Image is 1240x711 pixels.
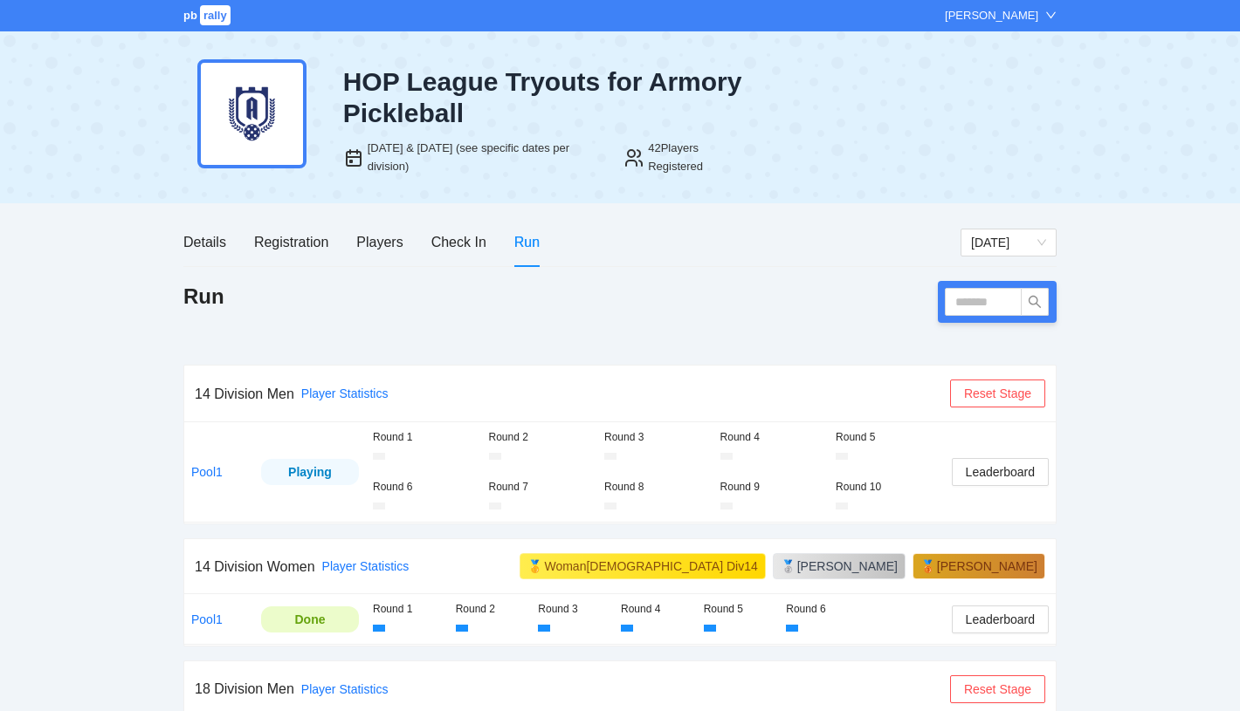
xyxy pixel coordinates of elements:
[322,559,410,573] a: Player Statistics
[950,379,1045,407] button: Reset Stage
[183,9,233,22] a: pbrally
[301,386,389,400] a: Player Statistics
[952,458,1049,486] button: Leaderboard
[964,384,1031,403] span: Reset Stage
[373,479,475,496] div: Round 6
[191,465,223,479] a: Pool1
[200,5,231,25] span: rally
[836,479,938,496] div: Round 10
[720,429,823,446] div: Round 4
[971,229,1046,256] span: Thursday
[1045,10,1057,21] span: down
[489,479,591,496] div: Round 7
[489,429,591,446] div: Round 2
[966,610,1035,629] span: Leaderboard
[368,140,603,175] div: [DATE] & [DATE] (see specific dates per division)
[301,682,389,696] a: Player Statistics
[797,557,898,575] div: [PERSON_NAME]
[786,601,855,618] div: Round 6
[183,283,224,311] h1: Run
[1021,288,1049,316] button: search
[945,7,1038,24] div: [PERSON_NAME]
[191,612,223,626] a: Pool1
[195,678,294,700] div: 18 Division Men
[604,429,706,446] div: Round 3
[254,231,328,253] div: Registration
[195,556,315,578] div: 14 Division Women
[937,557,1037,575] div: [PERSON_NAME]
[950,675,1045,703] button: Reset Stage
[920,557,935,575] div: 🥉
[373,429,475,446] div: Round 1
[966,462,1035,482] span: Leaderboard
[197,59,307,168] img: armory-dark-blue.png
[195,383,294,405] div: 14 Division Men
[356,231,403,253] div: Players
[183,9,197,22] span: pb
[343,66,752,129] div: HOP League Tryouts for Armory Pickleball
[514,231,540,253] div: Run
[648,140,751,175] div: 42 Players Registered
[621,601,690,618] div: Round 4
[274,610,346,629] div: Done
[527,557,542,575] div: 🥇
[964,680,1031,699] span: Reset Stage
[1022,295,1048,309] span: search
[456,601,525,618] div: Round 2
[183,231,226,253] div: Details
[952,605,1049,633] button: Leaderboard
[373,601,442,618] div: Round 1
[836,429,938,446] div: Round 5
[274,462,346,482] div: Playing
[720,479,823,496] div: Round 9
[544,557,757,575] div: Woman[DEMOGRAPHIC_DATA] Div14
[538,601,607,618] div: Round 3
[781,557,796,575] div: 🥈
[704,601,773,618] div: Round 5
[431,231,486,253] div: Check In
[604,479,706,496] div: Round 8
